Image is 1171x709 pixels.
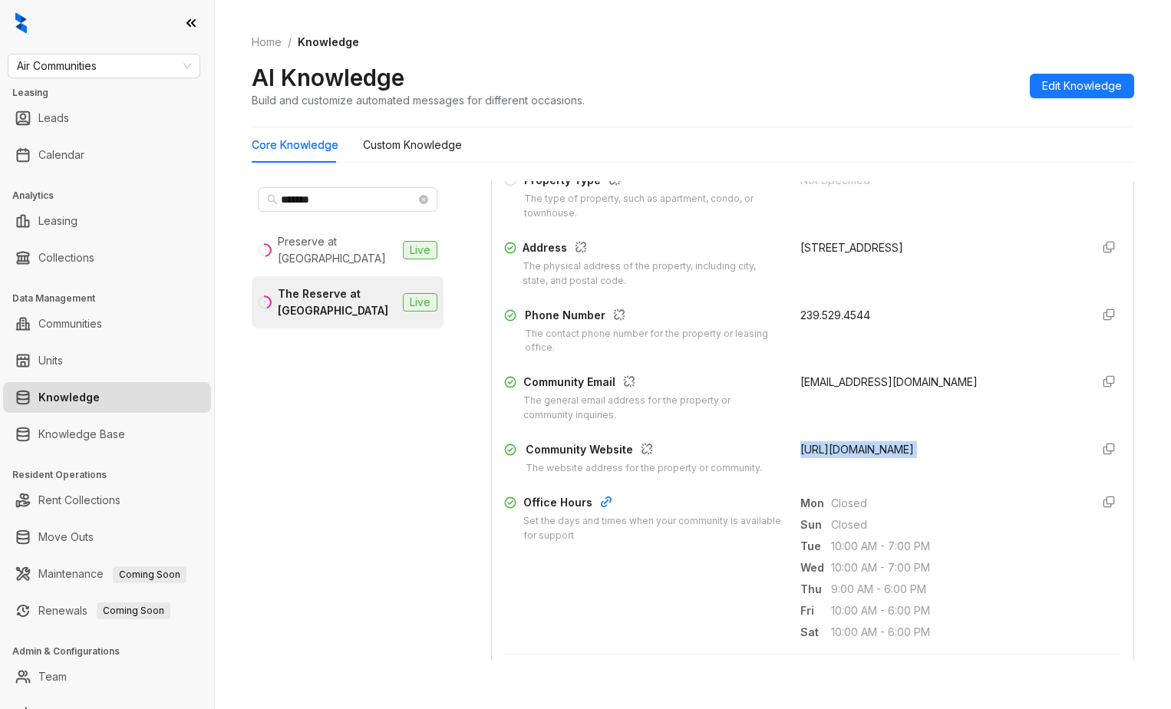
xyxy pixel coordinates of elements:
span: search [267,194,278,205]
span: Sat [800,624,831,641]
li: / [288,34,292,51]
span: Live [403,293,437,312]
li: Renewals [3,595,211,626]
h3: Data Management [12,292,214,305]
span: Mon [800,495,831,512]
a: RenewalsComing Soon [38,595,170,626]
li: Communities [3,308,211,339]
li: Collections [3,242,211,273]
span: Closed [831,516,1078,533]
span: 9:00 AM - 6:00 PM [831,581,1078,598]
li: Leads [3,103,211,134]
li: Move Outs [3,522,211,552]
button: Edit Knowledge [1030,74,1134,98]
span: Tue [800,538,831,555]
div: The type of property, such as apartment, condo, or townhouse. [524,192,782,221]
span: close-circle [419,195,428,204]
li: Knowledge [3,382,211,413]
a: Leads [38,103,69,134]
span: Coming Soon [113,566,186,583]
div: Build and customize automated messages for different occasions. [252,92,585,108]
div: Custom Knowledge [363,137,462,153]
span: 10:00 AM - 6:00 PM [831,602,1078,619]
span: Sun [800,516,831,533]
div: Office Hours [523,494,782,514]
img: logo [15,12,27,34]
span: Wed [800,559,831,576]
div: The general email address for the property or community inquiries. [523,394,782,423]
li: Calendar [3,140,211,170]
div: Address [523,239,782,259]
h2: AI Knowledge [252,63,404,92]
a: Collections [38,242,94,273]
li: Team [3,661,211,692]
span: Coming Soon [97,602,170,619]
div: Preserve at [GEOGRAPHIC_DATA] [278,233,397,267]
div: The Reserve at [GEOGRAPHIC_DATA] [278,285,397,319]
span: 10:00 AM - 7:00 PM [831,559,1078,576]
span: Air Communities [17,54,191,77]
span: Closed [831,495,1078,512]
span: [EMAIL_ADDRESS][DOMAIN_NAME] [800,375,978,388]
h3: Admin & Configurations [12,645,214,658]
h3: Resident Operations [12,468,214,482]
span: Live [403,241,437,259]
div: The contact phone number for the property or leasing office. [525,327,782,356]
li: Knowledge Base [3,419,211,450]
li: Maintenance [3,559,211,589]
div: The website address for the property or community. [526,461,762,476]
a: Communities [38,308,102,339]
li: Units [3,345,211,376]
a: Rent Collections [38,485,120,516]
div: Community Email [523,374,782,394]
a: Leasing [38,206,78,236]
a: Home [249,34,285,51]
span: 239.529.4544 [800,308,870,322]
a: Move Outs [38,522,94,552]
span: Thu [800,581,831,598]
span: [URL][DOMAIN_NAME] [800,443,914,456]
div: Community Website [526,441,762,461]
a: Knowledge Base [38,419,125,450]
span: Fri [800,602,831,619]
li: Leasing [3,206,211,236]
span: Edit Knowledge [1042,77,1122,94]
span: 10:00 AM - 6:00 PM [831,624,1078,641]
span: 10:00 AM - 7:00 PM [831,538,1078,555]
div: Phone Number [525,307,782,327]
span: Knowledge [298,35,359,48]
a: Units [38,345,63,376]
a: Calendar [38,140,84,170]
div: Property Type [524,172,782,192]
li: Rent Collections [3,485,211,516]
div: Set the days and times when your community is available for support [523,514,782,543]
div: Core Knowledge [252,137,338,153]
h3: Leasing [12,86,214,100]
div: The physical address of the property, including city, state, and postal code. [523,259,782,289]
a: Knowledge [38,382,100,413]
div: [STREET_ADDRESS] [800,239,1078,256]
h3: Analytics [12,189,214,203]
div: Not Specified [800,172,1078,189]
a: Team [38,661,67,692]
